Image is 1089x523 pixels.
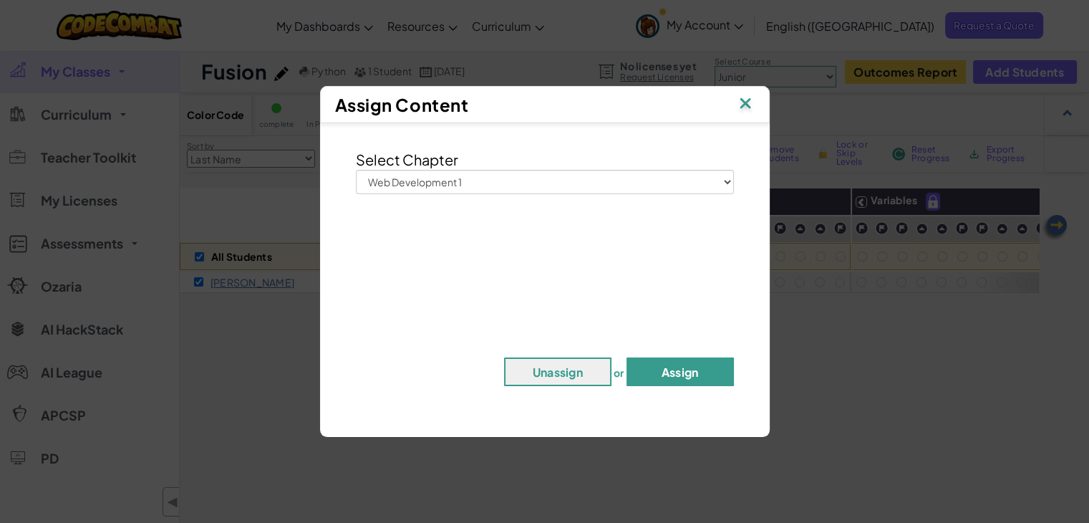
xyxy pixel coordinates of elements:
[736,94,755,115] img: IconClose.svg
[504,358,611,386] button: Unassign
[614,366,624,379] span: or
[626,358,734,386] button: Assign
[356,150,458,168] span: Select Chapter
[335,94,469,115] span: Assign Content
